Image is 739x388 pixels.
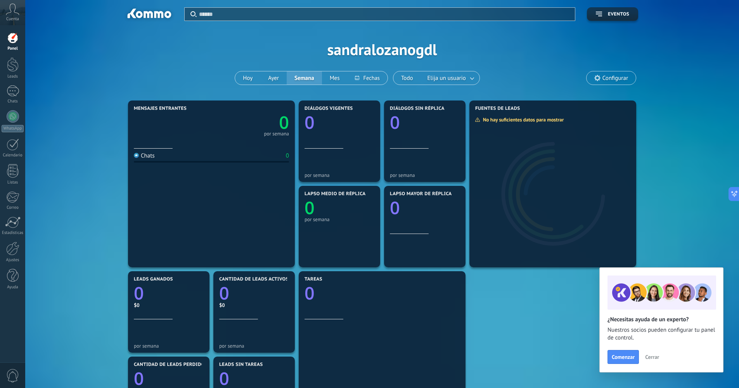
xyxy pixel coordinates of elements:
button: Fechas [347,71,387,85]
span: Mensajes entrantes [134,106,187,111]
div: Ayuda [2,285,24,290]
text: 0 [134,281,144,305]
span: Diálogos vigentes [305,106,353,111]
div: $0 [219,302,289,308]
img: Chats [134,153,139,158]
span: Configurar [602,75,628,81]
text: 0 [279,111,289,134]
div: por semana [305,217,374,222]
text: 0 [219,281,229,305]
button: Cerrar [642,351,663,363]
span: Cantidad de leads activos [219,277,289,282]
span: Fuentes de leads [475,106,520,111]
span: Elija un usuario [426,73,467,83]
text: 0 [390,196,400,220]
button: Comenzar [607,350,639,364]
span: Cuenta [6,17,19,22]
button: Todo [393,71,421,85]
h2: ¿Necesitas ayuda de un experto? [607,316,715,323]
text: 0 [305,196,315,220]
span: Eventos [608,12,629,17]
span: Tareas [305,277,322,282]
span: Cantidad de leads perdidos [134,362,208,367]
div: Chats [2,99,24,104]
div: No hay suficientes datos para mostrar [475,116,569,123]
div: por semana [134,343,204,349]
div: 0 [286,152,289,159]
button: Eventos [587,7,638,21]
div: Chats [134,152,155,159]
div: Listas [2,180,24,185]
span: Leads sin tareas [219,362,263,367]
span: Leads ganados [134,277,173,282]
span: Nuestros socios pueden configurar tu panel de control. [607,326,715,342]
div: Correo [2,205,24,210]
button: Semana [287,71,322,85]
text: 0 [305,111,315,134]
text: 0 [390,111,400,134]
text: 0 [305,281,315,305]
span: Lapso medio de réplica [305,191,366,197]
button: Hoy [235,71,260,85]
div: por semana [264,132,289,136]
a: 0 [134,281,204,305]
div: Panel [2,46,24,51]
a: 0 [219,281,289,305]
div: Ajustes [2,258,24,263]
div: WhatsApp [2,125,24,132]
div: Estadísticas [2,230,24,236]
a: 0 [305,281,460,305]
div: por semana [219,343,289,349]
a: 0 [211,111,289,134]
button: Ayer [260,71,287,85]
div: por semana [305,172,374,178]
div: por semana [390,172,460,178]
span: Lapso mayor de réplica [390,191,452,197]
button: Mes [322,71,348,85]
div: Leads [2,74,24,79]
span: Comenzar [612,354,635,360]
span: Diálogos sin réplica [390,106,445,111]
div: $0 [134,302,204,308]
div: Calendario [2,153,24,158]
button: Elija un usuario [421,71,479,85]
span: Cerrar [645,354,659,360]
